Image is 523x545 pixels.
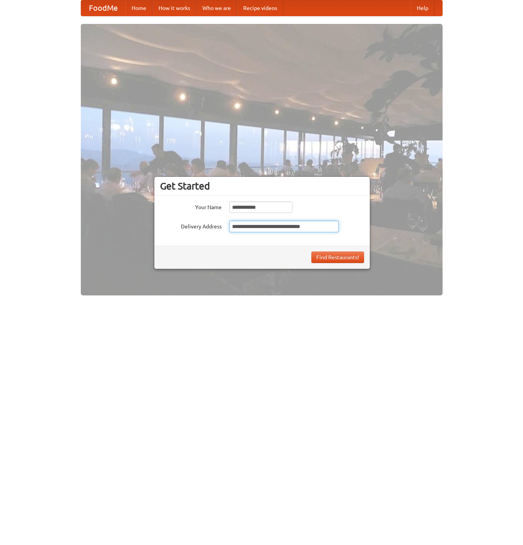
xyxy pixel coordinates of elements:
button: Find Restaurants! [311,252,364,263]
a: Home [125,0,152,16]
a: Who we are [196,0,237,16]
a: Help [411,0,434,16]
a: How it works [152,0,196,16]
label: Delivery Address [160,221,222,230]
label: Your Name [160,201,222,211]
h3: Get Started [160,180,364,192]
a: Recipe videos [237,0,283,16]
a: FoodMe [81,0,125,16]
